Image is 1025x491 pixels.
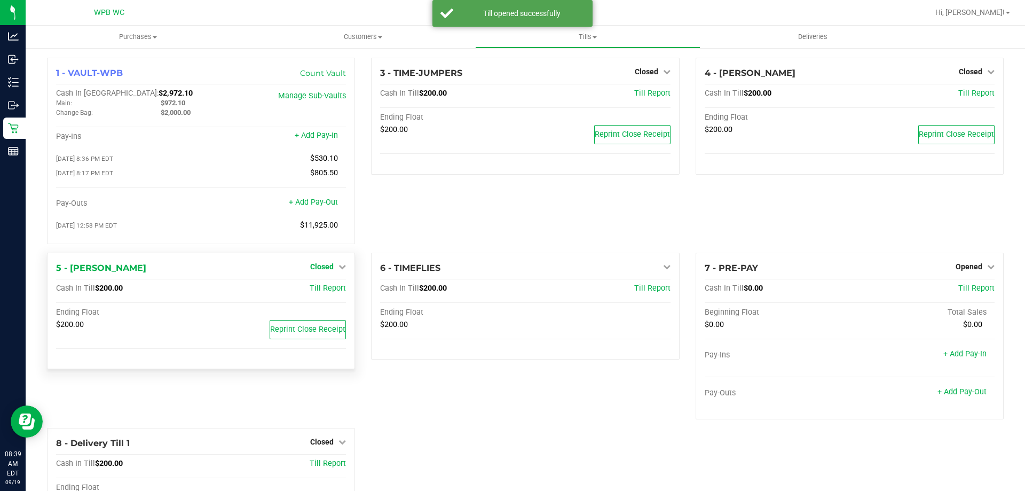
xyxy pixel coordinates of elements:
[295,131,338,140] a: + Add Pay-In
[959,67,982,76] span: Closed
[56,263,146,273] span: 5 - [PERSON_NAME]
[380,263,440,273] span: 6 - TIMEFLIES
[310,459,346,468] a: Till Report
[476,32,699,42] span: Tills
[705,320,724,329] span: $0.00
[56,320,84,329] span: $200.00
[159,89,193,98] span: $2,972.10
[56,459,95,468] span: Cash In Till
[380,125,408,134] span: $200.00
[937,387,987,396] a: + Add Pay-Out
[705,284,744,293] span: Cash In Till
[744,89,771,98] span: $200.00
[943,349,987,358] a: + Add Pay-In
[251,32,475,42] span: Customers
[380,113,525,122] div: Ending Float
[8,77,19,88] inline-svg: Inventory
[278,91,346,100] a: Manage Sub-Vaults
[634,284,671,293] a: Till Report
[700,26,925,48] a: Deliveries
[310,168,338,177] span: $805.50
[8,100,19,111] inline-svg: Outbound
[963,320,982,329] span: $0.00
[8,54,19,65] inline-svg: Inbound
[919,130,994,139] span: Reprint Close Receipt
[250,26,475,48] a: Customers
[56,155,113,162] span: [DATE] 8:36 PM EDT
[56,222,117,229] span: [DATE] 12:58 PM EDT
[475,26,700,48] a: Tills
[956,262,982,271] span: Opened
[380,308,525,317] div: Ending Float
[8,31,19,42] inline-svg: Analytics
[705,125,732,134] span: $200.00
[705,308,850,317] div: Beginning Float
[380,68,462,78] span: 3 - TIME-JUMPERS
[310,154,338,163] span: $530.10
[849,308,995,317] div: Total Sales
[594,125,671,144] button: Reprint Close Receipt
[289,198,338,207] a: + Add Pay-Out
[634,89,671,98] a: Till Report
[56,68,123,78] span: 1 - VAULT-WPB
[705,388,850,398] div: Pay-Outs
[419,89,447,98] span: $200.00
[380,89,419,98] span: Cash In Till
[8,146,19,157] inline-svg: Reports
[5,449,21,478] p: 08:39 AM EDT
[26,32,250,42] span: Purchases
[56,199,201,208] div: Pay-Outs
[705,68,795,78] span: 4 - [PERSON_NAME]
[270,320,346,339] button: Reprint Close Receipt
[56,99,72,107] span: Main:
[958,284,995,293] a: Till Report
[56,132,201,142] div: Pay-Ins
[419,284,447,293] span: $200.00
[310,438,334,446] span: Closed
[95,284,123,293] span: $200.00
[705,263,758,273] span: 7 - PRE-PAY
[635,67,658,76] span: Closed
[935,8,1005,17] span: Hi, [PERSON_NAME]!
[94,8,124,17] span: WPB WC
[161,99,185,107] span: $972.10
[270,325,345,334] span: Reprint Close Receipt
[380,284,419,293] span: Cash In Till
[56,169,113,177] span: [DATE] 8:17 PM EDT
[705,113,850,122] div: Ending Float
[744,284,763,293] span: $0.00
[11,406,43,438] iframe: Resource center
[161,108,191,116] span: $2,000.00
[459,8,585,19] div: Till opened successfully
[56,284,95,293] span: Cash In Till
[95,459,123,468] span: $200.00
[705,89,744,98] span: Cash In Till
[56,109,93,116] span: Change Bag:
[300,221,338,230] span: $11,925.00
[958,89,995,98] a: Till Report
[310,284,346,293] a: Till Report
[56,308,201,317] div: Ending Float
[784,32,842,42] span: Deliveries
[26,26,250,48] a: Purchases
[300,68,346,78] a: Count Vault
[56,89,159,98] span: Cash In [GEOGRAPHIC_DATA]:
[380,320,408,329] span: $200.00
[56,438,130,448] span: 8 - Delivery Till 1
[310,262,334,271] span: Closed
[918,125,995,144] button: Reprint Close Receipt
[705,350,850,360] div: Pay-Ins
[595,130,670,139] span: Reprint Close Receipt
[5,478,21,486] p: 09/19
[8,123,19,134] inline-svg: Retail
